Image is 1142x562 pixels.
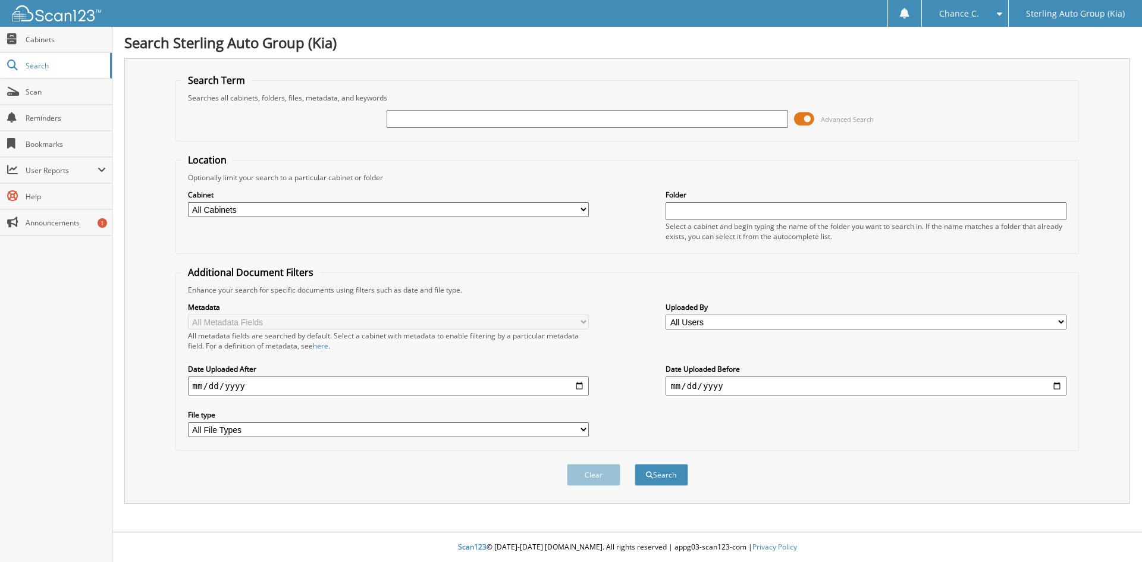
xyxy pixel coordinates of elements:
[666,376,1066,395] input: end
[458,542,487,552] span: Scan123
[182,172,1073,183] div: Optionally limit your search to a particular cabinet or folder
[26,165,98,175] span: User Reports
[1026,10,1125,17] span: Sterling Auto Group (Kia)
[182,285,1073,295] div: Enhance your search for specific documents using filters such as date and file type.
[124,33,1130,52] h1: Search Sterling Auto Group (Kia)
[752,542,797,552] a: Privacy Policy
[12,5,101,21] img: scan123-logo-white.svg
[26,113,106,123] span: Reminders
[666,221,1066,241] div: Select a cabinet and begin typing the name of the folder you want to search in. If the name match...
[26,191,106,202] span: Help
[666,302,1066,312] label: Uploaded By
[567,464,620,486] button: Clear
[26,139,106,149] span: Bookmarks
[188,376,589,395] input: start
[821,115,874,124] span: Advanced Search
[939,10,979,17] span: Chance C.
[182,266,319,279] legend: Additional Document Filters
[182,74,251,87] legend: Search Term
[188,302,589,312] label: Metadata
[26,218,106,228] span: Announcements
[666,190,1066,200] label: Folder
[98,218,107,228] div: 1
[182,93,1073,103] div: Searches all cabinets, folders, files, metadata, and keywords
[666,364,1066,374] label: Date Uploaded Before
[26,87,106,97] span: Scan
[26,61,104,71] span: Search
[182,153,233,167] legend: Location
[635,464,688,486] button: Search
[313,341,328,351] a: here
[26,34,106,45] span: Cabinets
[188,364,589,374] label: Date Uploaded After
[188,331,589,351] div: All metadata fields are searched by default. Select a cabinet with metadata to enable filtering b...
[188,190,589,200] label: Cabinet
[188,410,589,420] label: File type
[112,533,1142,562] div: © [DATE]-[DATE] [DOMAIN_NAME]. All rights reserved | appg03-scan123-com |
